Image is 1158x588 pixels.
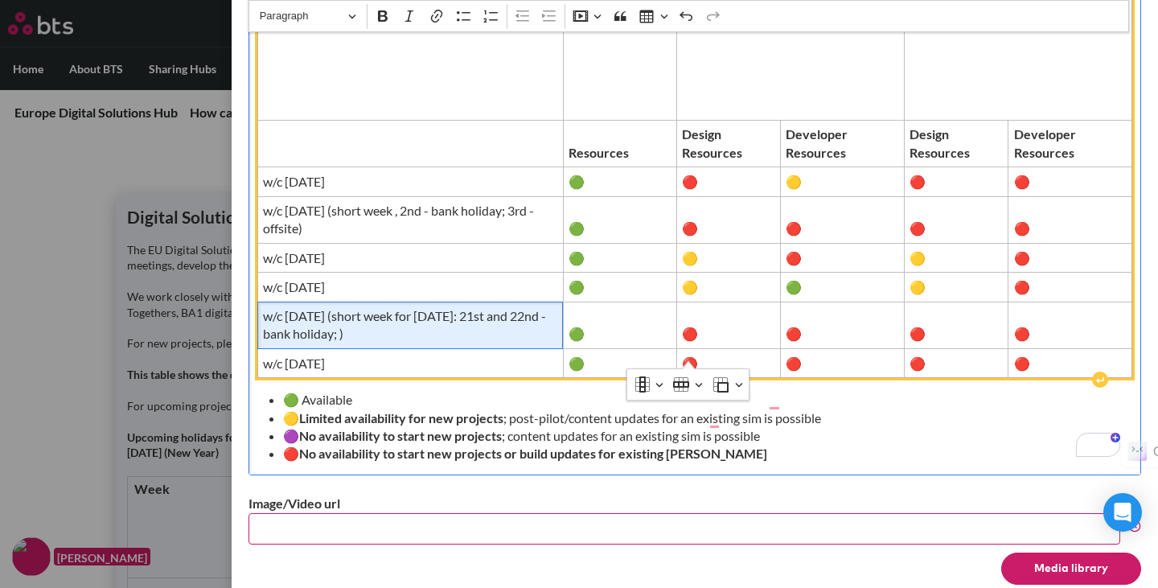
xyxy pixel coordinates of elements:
div: Open Intercom Messenger [1103,493,1142,532]
span: 🔴 [682,355,774,372]
span: 🔴 [910,220,1002,237]
span: 🟢 [786,278,898,296]
span: 🟢 [569,325,671,343]
span: Paragraph [260,6,343,26]
button: Media library [1001,553,1141,585]
span: 🔴 [786,355,898,372]
div: Insert paragraph after block [1092,372,1108,388]
span: w/c [DATE] (short week , 2nd - bank holiday; 3rd - offsite) [263,202,557,238]
span: 🔴 [910,325,1002,343]
span: 🔴 [786,325,898,343]
strong: Limited availability for new projects [299,410,503,426]
span: 🟡 [910,278,1002,296]
li: 🟣 ; content updates for an existing sim is possible [283,427,1120,445]
span: 🔴 [1014,249,1127,267]
strong: Developer Resources [786,126,848,159]
span: 🟡 [910,249,1002,267]
span: 🔴 [1014,325,1127,343]
strong: Design Resources [910,126,970,159]
span: 🔴 [682,325,774,343]
span: 🔴 [1014,278,1127,296]
li: 🔴 [283,445,1120,463]
span: 🟢 [569,278,671,296]
strong: Resources [569,145,629,160]
span: 🟡 [682,278,774,296]
span: 🔴 [786,249,898,267]
li: 🟡 ; post-pilot/content updates for an existing sim is possible [283,409,1120,427]
span: 🔴 [1014,355,1127,372]
span: 🔴 [682,220,774,237]
button: Paragraph [253,4,363,29]
strong: No availability to start new projects or build updates for existing [PERSON_NAME] [299,446,767,461]
span: w/c [DATE] [263,249,557,267]
span: w/c [DATE] (short week for [DATE]: 21st and 22nd - bank holiday; ) [263,307,557,343]
span: 🟢 [569,220,671,237]
span: 🔴 [682,173,774,191]
span: 🟡 [786,173,898,191]
span: 🔴 [1014,220,1127,237]
span: 🟢 [569,355,671,372]
span: w/c [DATE] [263,355,557,372]
span: w/c [DATE] [263,173,557,191]
strong: Design Resources [682,126,742,159]
span: 🟡 [682,249,774,267]
strong: No availability to start new projects [299,428,502,443]
span: w/c [DATE] [263,278,557,296]
span: 🔴 [786,220,898,237]
div: Table toolbar [627,369,749,400]
label: Image/Video url [248,495,1141,512]
strong: Developer Resources [1014,126,1076,159]
span: 🔴 [910,173,1002,191]
span: 🟢 [569,173,671,191]
span: 🟢 [569,249,671,267]
li: 🟢 Available [283,391,1120,409]
span: 🔴 [910,355,1002,372]
span: 🔴 [1014,173,1127,191]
